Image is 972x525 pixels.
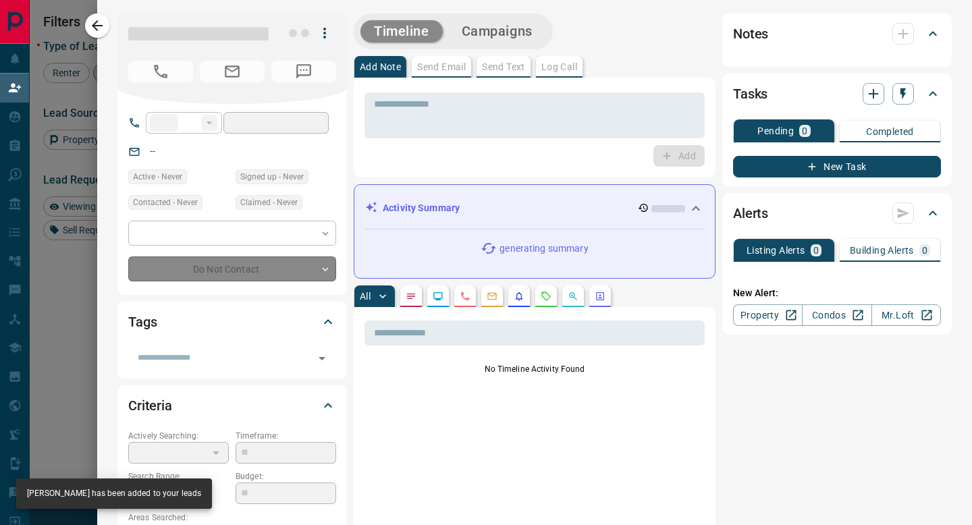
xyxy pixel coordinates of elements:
[128,512,336,524] p: Areas Searched:
[733,18,941,50] div: Notes
[128,430,229,442] p: Actively Searching:
[128,395,172,416] h2: Criteria
[360,62,401,72] p: Add Note
[200,61,265,82] span: No Email
[365,196,704,221] div: Activity Summary
[313,349,331,368] button: Open
[383,201,460,215] p: Activity Summary
[128,256,336,281] div: Do Not Contact
[128,389,336,422] div: Criteria
[733,197,941,229] div: Alerts
[460,291,470,302] svg: Calls
[733,83,767,105] h2: Tasks
[568,291,578,302] svg: Opportunities
[240,170,304,184] span: Signed up - Never
[541,291,551,302] svg: Requests
[733,23,768,45] h2: Notes
[360,20,443,43] button: Timeline
[133,196,198,209] span: Contacted - Never
[133,170,182,184] span: Active - Never
[236,430,336,442] p: Timeframe:
[922,246,927,255] p: 0
[747,246,805,255] p: Listing Alerts
[813,246,819,255] p: 0
[595,291,605,302] svg: Agent Actions
[850,246,914,255] p: Building Alerts
[514,291,524,302] svg: Listing Alerts
[733,202,768,224] h2: Alerts
[733,78,941,110] div: Tasks
[871,304,941,326] a: Mr.Loft
[733,304,803,326] a: Property
[128,311,157,333] h2: Tags
[757,126,794,136] p: Pending
[271,61,336,82] span: No Number
[866,127,914,136] p: Completed
[150,146,155,157] a: --
[448,20,546,43] button: Campaigns
[128,470,229,482] p: Search Range:
[236,470,336,482] p: Budget:
[733,156,941,177] button: New Task
[27,482,201,505] div: [PERSON_NAME] has been added to your leads
[128,306,336,338] div: Tags
[364,363,705,375] p: No Timeline Activity Found
[802,126,807,136] p: 0
[406,291,416,302] svg: Notes
[240,196,298,209] span: Claimed - Never
[128,61,193,82] span: No Number
[433,291,443,302] svg: Lead Browsing Activity
[360,292,371,301] p: All
[500,242,588,256] p: generating summary
[802,304,871,326] a: Condos
[733,286,941,300] p: New Alert:
[487,291,497,302] svg: Emails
